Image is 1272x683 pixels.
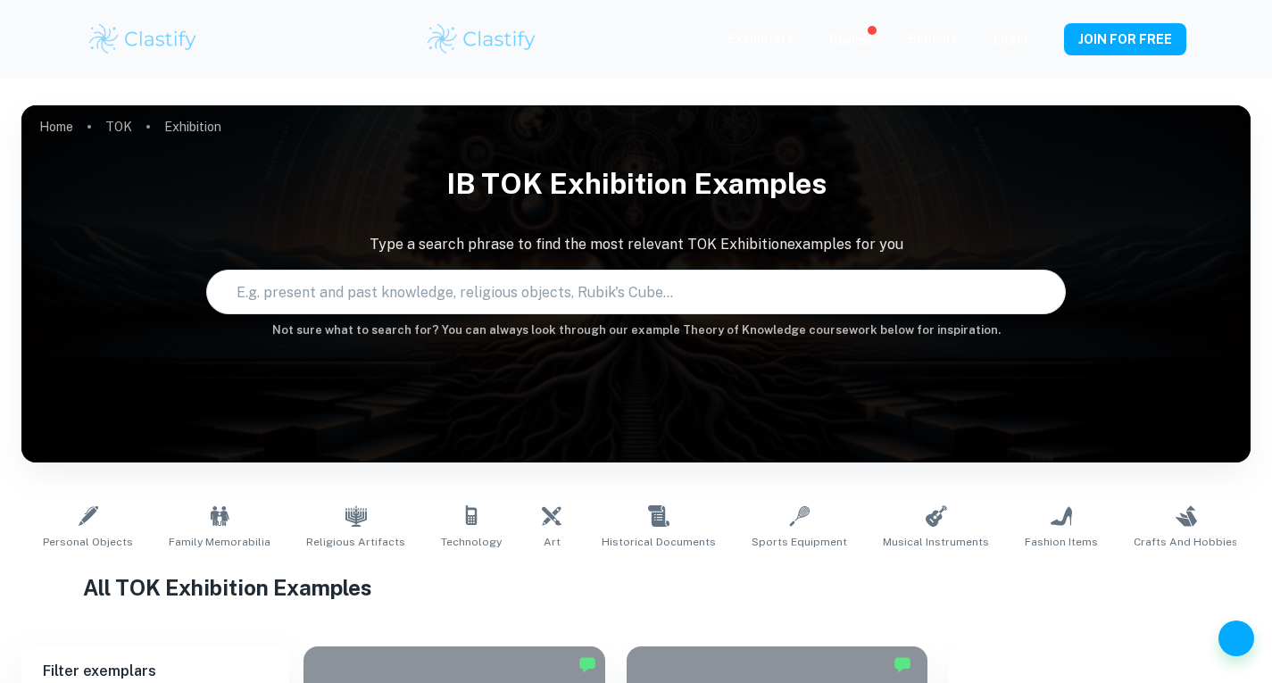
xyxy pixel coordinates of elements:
[602,534,716,550] span: Historical Documents
[207,267,1032,317] input: E.g. present and past knowledge, religious objects, Rubik's Cube...
[544,534,561,550] span: Art
[578,655,596,673] img: Marked
[425,21,538,57] img: Clastify logo
[1025,534,1098,550] span: Fashion Items
[883,534,989,550] span: Musical Instruments
[87,21,200,57] img: Clastify logo
[83,571,1189,604] h1: All TOK Exhibition Examples
[894,655,911,673] img: Marked
[21,234,1251,255] p: Type a search phrase to find the most relevant TOK Exhibition examples for you
[908,32,958,46] a: Schools
[105,114,132,139] a: TOK
[21,321,1251,339] h6: Not sure what to search for? You can always look through our example Theory of Knowledge coursewo...
[21,155,1251,212] h1: IB TOK Exhibition examples
[728,29,794,48] p: Exemplars
[752,534,847,550] span: Sports Equipment
[306,534,405,550] span: Religious Artifacts
[829,30,872,50] p: Review
[1218,621,1254,656] button: Help and Feedback
[441,534,502,550] span: Technology
[39,114,73,139] a: Home
[1134,534,1238,550] span: Crafts and Hobbies
[43,534,133,550] span: Personal Objects
[164,117,221,137] p: Exhibition
[169,534,270,550] span: Family Memorabilia
[993,32,1028,46] a: Login
[1038,285,1052,299] button: Search
[1064,23,1186,55] button: JOIN FOR FREE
